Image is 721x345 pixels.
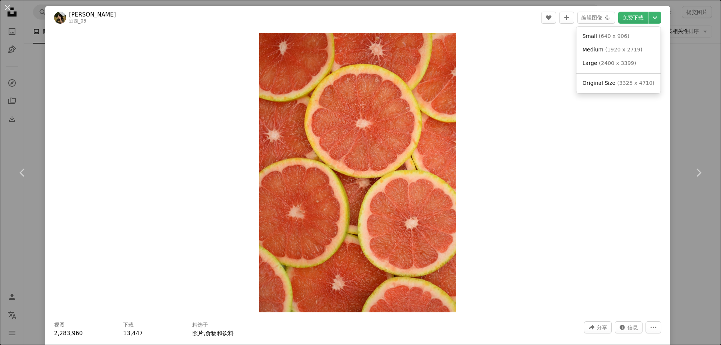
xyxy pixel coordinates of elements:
[605,47,642,53] span: ( 1920 x 2719 )
[582,33,597,39] span: Small
[576,27,661,93] div: 选择下载大小
[582,80,615,86] span: Original Size
[649,12,661,24] button: 选择下载大小
[582,47,603,53] span: Medium
[582,60,597,66] span: Large
[617,80,654,86] span: ( 3325 x 4710 )
[599,60,636,66] span: ( 2400 x 3399 )
[599,33,629,39] span: ( 640 x 906 )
